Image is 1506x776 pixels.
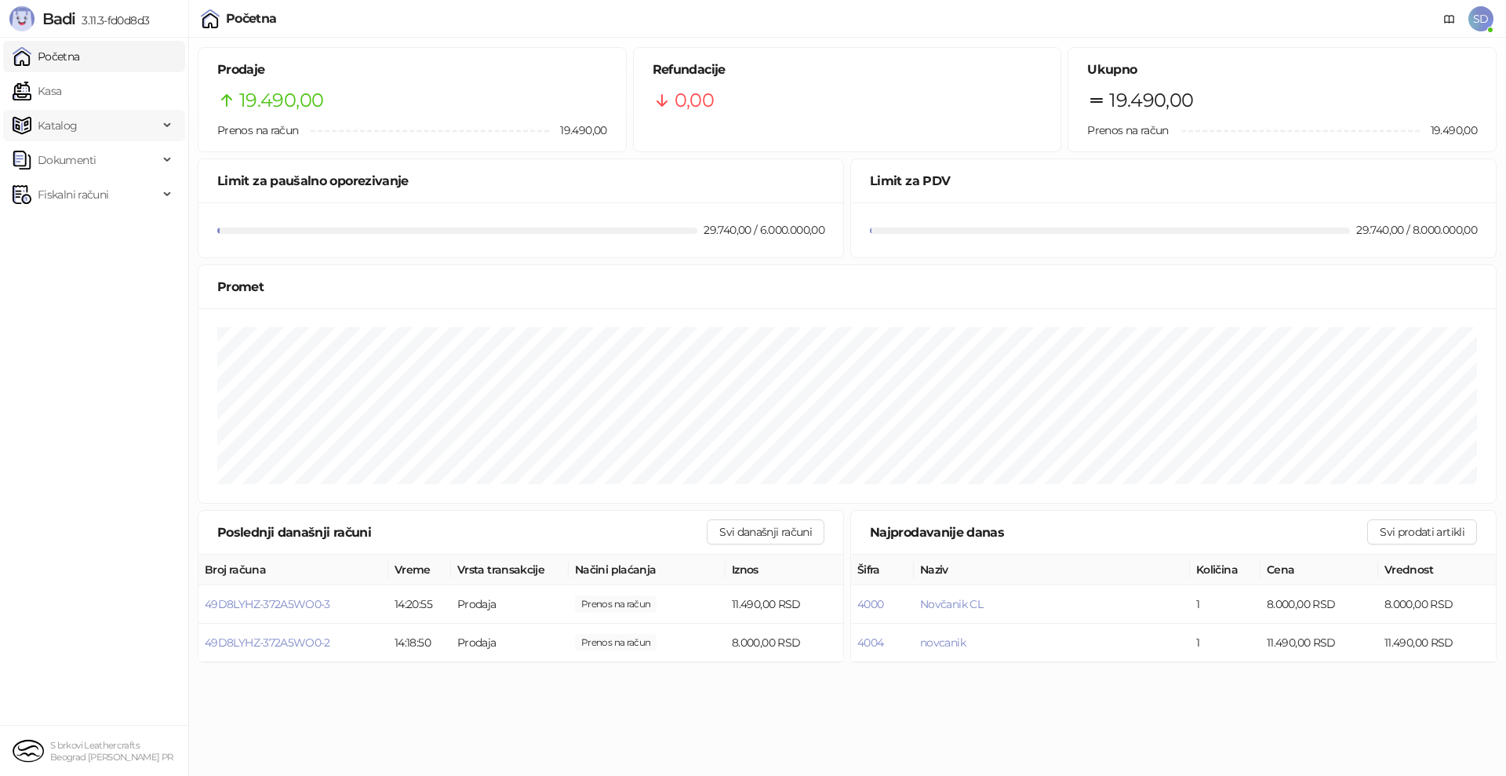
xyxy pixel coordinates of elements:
[38,179,108,210] span: Fiskalni računi
[13,735,44,767] img: 64x64-companyLogo-a112a103-5c05-4bb6-bef4-cc84a03c1f05.png
[13,41,80,72] a: Početna
[388,624,451,662] td: 14:18:50
[205,636,330,650] button: 49D8LYHZ-372A5WO0-2
[1260,624,1378,662] td: 11.490,00 RSD
[653,60,1042,79] h5: Refundacije
[226,13,277,25] div: Početna
[38,110,78,141] span: Katalog
[1437,6,1462,31] a: Dokumentacija
[388,555,451,585] th: Vreme
[217,60,607,79] h5: Prodaje
[205,597,330,611] button: 49D8LYHZ-372A5WO0-3
[870,171,1477,191] div: Limit za PDV
[451,585,569,624] td: Prodaja
[920,636,966,650] button: novcanik
[726,555,843,585] th: Iznos
[857,597,883,611] button: 4000
[1378,555,1496,585] th: Vrednost
[50,740,173,763] small: S brkovi Leathercrafts Beograd [PERSON_NAME] PR
[1260,555,1378,585] th: Cena
[1260,585,1378,624] td: 8.000,00 RSD
[217,523,707,542] div: Poslednji današnji računi
[9,6,35,31] img: Logo
[239,86,323,115] span: 19.490,00
[1468,6,1493,31] span: SD
[549,122,606,139] span: 19.490,00
[42,9,75,28] span: Badi
[1190,555,1260,585] th: Količina
[1087,60,1477,79] h5: Ukupno
[575,596,657,613] span: 11.490,00
[1367,519,1477,545] button: Svi prodati artikli
[569,555,726,585] th: Načini plaćanja
[451,624,569,662] td: Prodaja
[707,519,824,545] button: Svi današnji računi
[217,171,824,191] div: Limit za paušalno oporezivanje
[857,636,883,650] button: 4004
[1109,86,1193,115] span: 19.490,00
[575,634,657,651] span: 8.000,00
[1190,624,1260,662] td: 1
[1353,221,1480,239] div: 29.740,00 / 8.000.000,00
[726,624,843,662] td: 8.000,00 RSD
[1420,122,1477,139] span: 19.490,00
[1378,585,1496,624] td: 8.000,00 RSD
[1378,624,1496,662] td: 11.490,00 RSD
[388,585,451,624] td: 14:20:55
[198,555,388,585] th: Broj računa
[920,597,983,611] button: Novčanik CL
[675,86,714,115] span: 0,00
[1190,585,1260,624] td: 1
[13,75,61,107] a: Kasa
[75,13,149,27] span: 3.11.3-fd0d8d3
[38,144,96,176] span: Dokumenti
[700,221,828,239] div: 29.740,00 / 6.000.000,00
[451,555,569,585] th: Vrsta transakcije
[726,585,843,624] td: 11.490,00 RSD
[870,523,1367,542] div: Najprodavanije danas
[217,277,1477,297] div: Promet
[1087,123,1168,137] span: Prenos na račun
[851,555,914,585] th: Šifra
[914,555,1190,585] th: Naziv
[217,123,298,137] span: Prenos na račun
